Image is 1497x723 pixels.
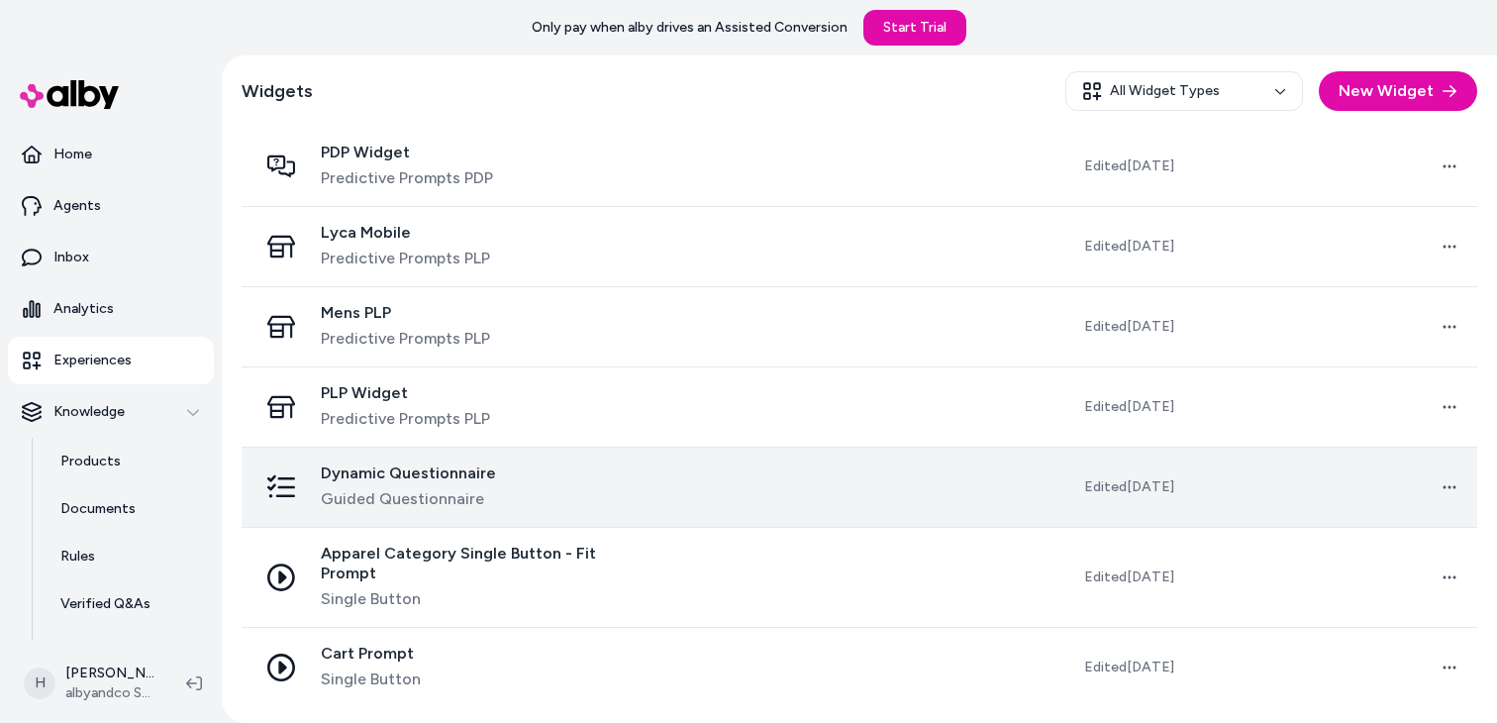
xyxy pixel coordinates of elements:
[1319,71,1477,111] button: New Widget
[321,303,490,323] span: Mens PLP
[321,327,490,351] span: Predictive Prompts PLP
[53,248,89,267] p: Inbox
[65,664,154,683] p: [PERSON_NAME]
[8,131,214,178] a: Home
[12,652,170,715] button: H[PERSON_NAME]albyandco SolCon
[321,247,490,270] span: Predictive Prompts PLP
[53,196,101,216] p: Agents
[41,628,214,675] a: Reviews
[53,299,114,319] p: Analytics
[53,351,132,370] p: Experiences
[60,499,136,519] p: Documents
[60,547,95,567] p: Rules
[1084,658,1174,677] span: Edited [DATE]
[8,388,214,436] button: Knowledge
[321,544,652,583] span: Apparel Category Single Button - Fit Prompt
[60,594,150,614] p: Verified Q&As
[321,166,493,190] span: Predictive Prompts PDP
[53,145,92,164] p: Home
[1084,237,1174,257] span: Edited [DATE]
[1084,397,1174,417] span: Edited [DATE]
[321,487,496,511] span: Guided Questionnaire
[8,337,214,384] a: Experiences
[8,182,214,230] a: Agents
[321,587,652,611] span: Single Button
[321,668,421,691] span: Single Button
[20,80,119,109] img: alby Logo
[242,77,313,105] h2: Widgets
[1065,71,1303,111] button: All Widget Types
[41,485,214,533] a: Documents
[41,580,214,628] a: Verified Q&As
[532,18,848,38] p: Only pay when alby drives an Assisted Conversion
[321,407,490,431] span: Predictive Prompts PLP
[24,668,55,699] span: H
[1084,477,1174,497] span: Edited [DATE]
[65,683,154,703] span: albyandco SolCon
[53,402,125,422] p: Knowledge
[1084,317,1174,337] span: Edited [DATE]
[321,143,493,162] span: PDP Widget
[321,464,496,483] span: Dynamic Questionnaire
[321,383,490,403] span: PLP Widget
[321,223,490,243] span: Lyca Mobile
[41,533,214,580] a: Rules
[321,644,421,664] span: Cart Prompt
[1084,156,1174,176] span: Edited [DATE]
[8,285,214,333] a: Analytics
[60,452,121,471] p: Products
[41,438,214,485] a: Products
[863,10,966,46] a: Start Trial
[1084,568,1174,587] span: Edited [DATE]
[8,234,214,281] a: Inbox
